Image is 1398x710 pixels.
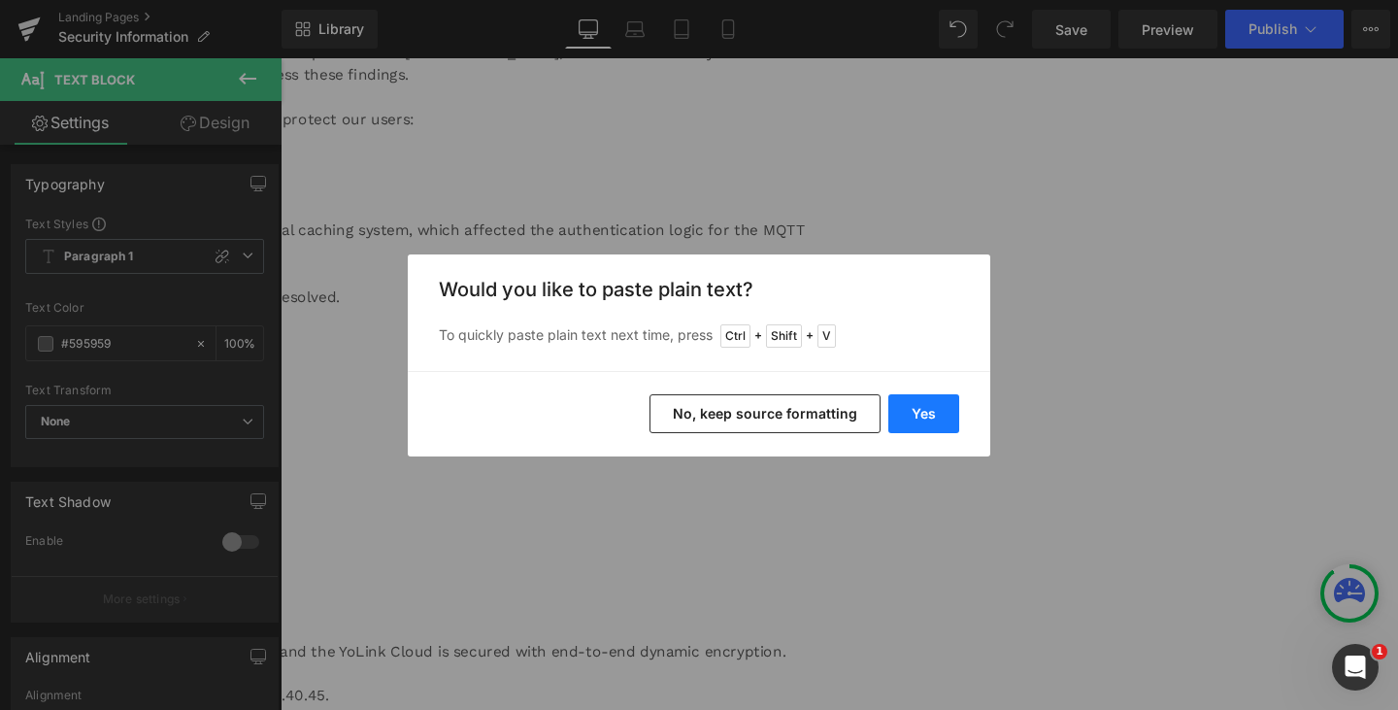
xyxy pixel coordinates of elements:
[1372,644,1387,659] span: 1
[817,324,836,348] span: V
[766,324,802,348] span: Shift
[888,394,959,433] button: Yes
[439,324,959,348] p: To quickly paste plain text next time, press
[720,324,750,348] span: Ctrl
[649,394,881,433] button: No, keep source formatting
[439,278,959,301] h3: Would you like to paste plain text?
[1332,644,1379,691] iframe: Intercom live chat
[754,326,762,346] span: +
[806,326,814,346] span: +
